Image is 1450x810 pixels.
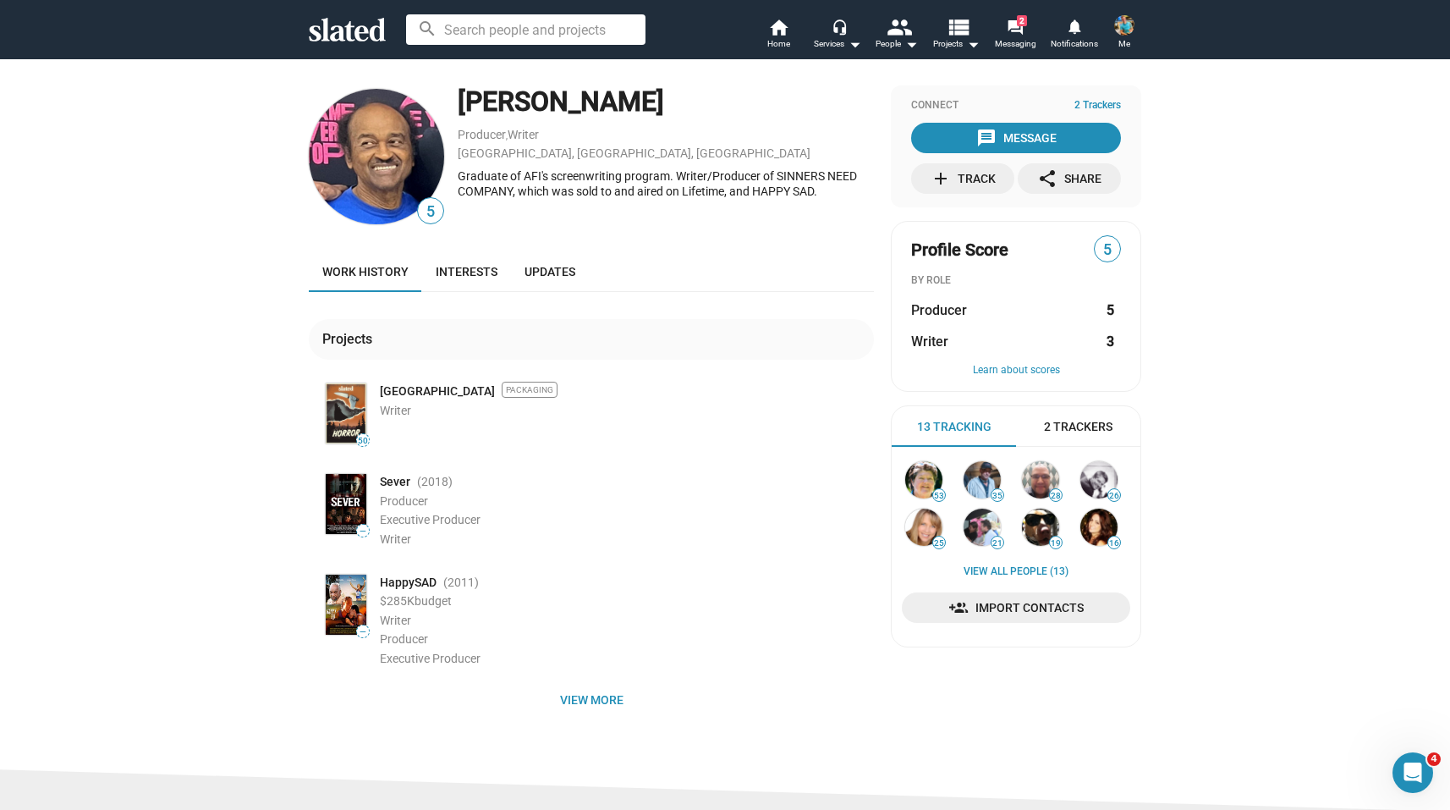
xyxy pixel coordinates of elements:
a: Interests [422,251,511,292]
mat-icon: view_list [946,14,970,39]
iframe: Intercom live chat [1392,752,1433,793]
img: Michael Olsen [1080,461,1118,499]
img: Poster: Massacre Island [326,383,366,444]
span: Writer [380,532,411,546]
span: 5 [418,201,443,223]
span: Producer [911,301,967,319]
div: Services [814,34,861,54]
span: 2 Trackers [1044,419,1112,435]
span: Messaging [995,34,1036,54]
span: View more [322,685,860,715]
span: HappySAD [380,575,437,591]
mat-icon: arrow_drop_down [844,34,865,54]
a: Updates [511,251,589,292]
span: Writer [380,614,411,627]
img: Scott Reed [964,461,1001,499]
span: Me [1118,34,1130,54]
span: $285K [380,594,415,608]
span: 5 [1095,239,1120,262]
span: Executive Producer [380,652,481,665]
img: Matt Kugelman [1114,15,1134,36]
span: Notifications [1051,34,1098,54]
a: [GEOGRAPHIC_DATA] [380,383,495,399]
span: Sever [380,474,410,490]
a: Import Contacts [902,592,1130,623]
mat-icon: home [768,17,788,37]
div: Projects [322,330,379,348]
img: Horace Wilson [309,89,444,224]
span: (2011 ) [443,575,479,591]
a: Producer [458,128,506,141]
mat-icon: share [1037,168,1057,189]
button: View more [309,685,874,715]
button: People [867,17,926,54]
img: Poster: HappySAD [326,575,366,635]
span: Writer [911,333,948,350]
button: Share [1018,163,1121,194]
a: View all People (13) [964,565,1068,579]
button: Services [808,17,867,54]
button: Matt KugelmanMe [1104,12,1145,56]
span: 53 [933,491,945,501]
img: Poster: Sever [326,474,366,534]
span: Packaging [502,382,557,398]
mat-icon: arrow_drop_down [963,34,983,54]
span: — [357,526,369,536]
img: Melody Djavadi [1080,509,1118,546]
span: 25 [933,538,945,548]
span: 26 [1108,491,1120,501]
span: Executive Producer [380,513,481,526]
span: Writer [380,404,411,417]
a: Home [749,17,808,54]
button: Track [911,163,1014,194]
button: Learn about scores [911,364,1121,377]
span: Home [767,34,790,54]
input: Search people and projects [406,14,645,45]
span: 2 [1017,15,1027,26]
img: Dion Foley [1022,509,1059,546]
span: (2018 ) [417,474,453,490]
div: Message [976,123,1057,153]
span: 50 [357,436,369,446]
mat-icon: people [887,14,911,39]
img: Tracey Becker [905,509,942,546]
mat-icon: forum [1007,19,1023,35]
span: Updates [525,265,575,278]
button: Projects [926,17,986,54]
span: 35 [991,491,1003,501]
div: Connect [911,99,1121,113]
a: Writer [508,128,539,141]
span: Producer [380,494,428,508]
span: — [357,627,369,636]
strong: 5 [1107,301,1114,319]
div: Share [1037,163,1101,194]
span: 2 Trackers [1074,99,1121,113]
span: 13 Tracking [917,419,991,435]
mat-icon: add [931,168,951,189]
a: [GEOGRAPHIC_DATA], [GEOGRAPHIC_DATA], [GEOGRAPHIC_DATA] [458,146,810,160]
img: Will Wallace [964,509,1001,546]
span: Import Contacts [915,592,1117,623]
span: 21 [991,538,1003,548]
span: , [506,131,508,141]
mat-icon: message [976,128,997,148]
span: 16 [1108,538,1120,548]
div: BY ROLE [911,274,1121,288]
a: Work history [309,251,422,292]
mat-icon: notifications [1066,18,1082,34]
mat-icon: headset_mic [832,19,847,34]
span: Interests [436,265,497,278]
span: Producer [380,632,428,646]
a: Notifications [1045,17,1104,54]
span: Work history [322,265,409,278]
div: [PERSON_NAME] [458,84,874,120]
button: Message [911,123,1121,153]
span: 28 [1050,491,1062,501]
span: Profile Score [911,239,1008,262]
img: Mark Sonoda [1022,461,1059,499]
span: 19 [1050,538,1062,548]
img: Deborah Brubaker [905,461,942,499]
a: 2Messaging [986,17,1045,54]
div: Graduate of AFI's screenwriting program. Writer/Producer of SINNERS NEED COMPANY, which was sold ... [458,168,874,200]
